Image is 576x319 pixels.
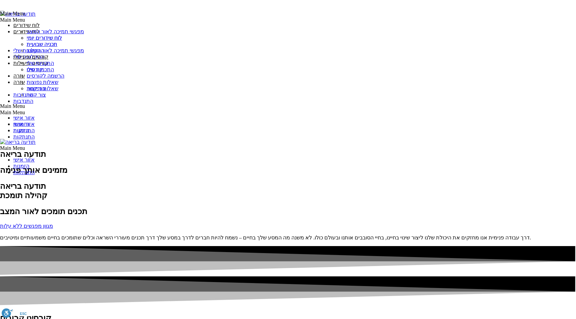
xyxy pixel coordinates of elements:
[27,35,62,41] a: לוח שידורים יומי
[27,60,54,66] a: התכניות שלי
[13,121,29,127] a: הזמנות
[13,48,44,53] a: ההקלטות שלי
[27,79,58,85] a: שאלות נפוצות
[13,163,29,169] a: הזמנות
[13,128,35,133] a: התנתקות
[13,54,48,60] a: קורסים ופעילות
[13,92,33,98] a: התנדבות
[13,157,35,162] a: אזור אישי
[13,22,40,28] a: לוח שידורים
[13,115,35,121] a: אזור אישי
[27,29,84,34] a: מפגשי תמיכה לאור המצב
[27,86,46,91] a: צור קשר
[27,67,43,72] a: קורסים
[13,169,35,175] a: התנתקות
[27,41,57,47] a: תכניה שבועית
[13,73,25,79] a: עזרה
